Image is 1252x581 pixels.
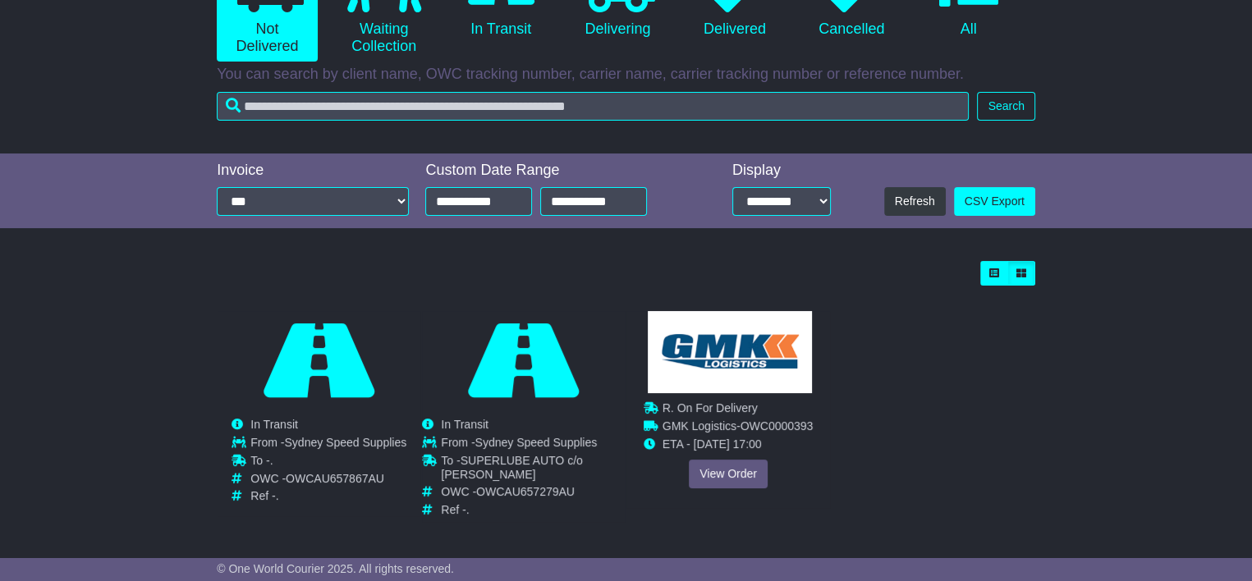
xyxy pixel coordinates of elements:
p: You can search by client name, OWC tracking number, carrier name, carrier tracking number or refe... [217,66,1035,84]
span: . [276,489,279,502]
td: From - [250,436,406,454]
span: GMK Logistics [663,419,736,432]
span: OWC0000393 [741,419,814,432]
a: CSV Export [954,187,1035,216]
td: Ref - [250,489,406,503]
div: Invoice [217,162,409,180]
td: To - [441,454,625,486]
span: R. On For Delivery [663,401,758,414]
span: . [466,503,470,516]
span: . [270,454,273,467]
span: In Transit [250,418,298,431]
span: © One World Courier 2025. All rights reserved. [217,562,454,575]
div: Custom Date Range [425,162,687,180]
div: Display [732,162,831,180]
span: OWCAU657279AU [476,485,575,498]
td: OWC - [250,472,406,490]
span: Sydney Speed Supplies [475,436,598,449]
button: Refresh [884,187,946,216]
td: Ref - [441,503,625,517]
button: Search [977,92,1034,121]
td: - [663,419,814,437]
img: GetCarrierServiceLogo [648,311,812,393]
td: OWC - [441,485,625,503]
td: To - [250,454,406,472]
span: SUPERLUBE AUTO c/o [PERSON_NAME] [441,454,582,481]
span: In Transit [441,418,488,431]
span: OWCAU657867AU [286,472,384,485]
td: From - [441,436,625,454]
span: Sydney Speed Supplies [285,436,407,449]
a: View Order [689,460,768,488]
span: ETA - [DATE] 17:00 [663,437,762,451]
